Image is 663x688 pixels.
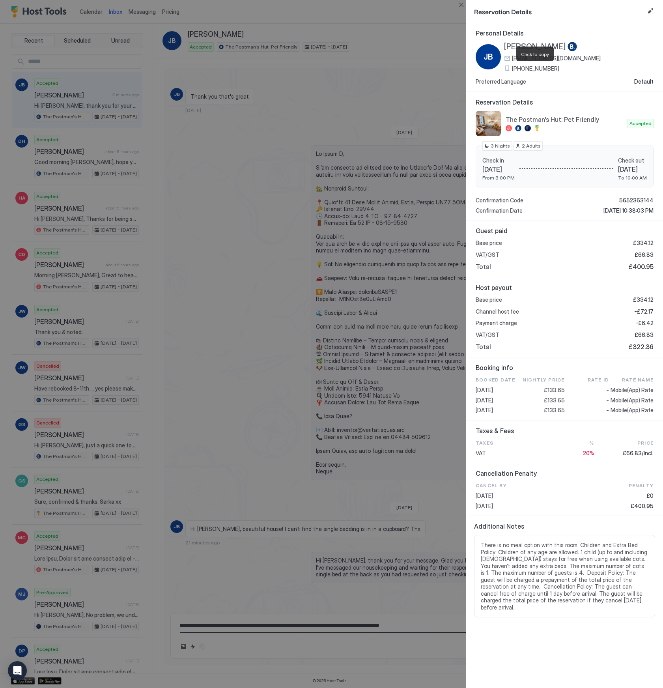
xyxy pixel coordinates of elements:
[544,387,565,394] span: £133.65
[476,387,520,394] span: [DATE]
[476,207,523,214] span: Confirmation Date
[635,320,654,327] span: -£6.42
[633,296,654,303] span: £334.12
[476,364,654,372] span: Booking info
[622,376,654,383] span: Rate Name
[476,331,499,338] span: VAT/GST
[512,55,601,62] span: [EMAIL_ADDRESS][DOMAIN_NAME]
[476,439,535,447] span: Taxes
[474,6,644,16] span: Reservation Details
[484,51,493,63] span: JB
[481,542,648,611] span: There is no meal option with this room. Children and Extra Bed Policy: Children of any age are al...
[8,661,27,680] div: Open Intercom Messenger
[491,142,510,150] span: 3 Nights
[476,482,565,489] span: CANCEL BY
[623,450,654,457] span: £66.83/Incl.
[634,308,654,315] span: -£72.17
[476,503,565,510] span: [DATE]
[506,116,624,123] span: The Postman's Hut: Pet Friendly
[521,51,549,57] span: Click to copy
[606,387,609,394] span: -
[476,397,520,404] span: [DATE]
[476,469,654,477] span: Cancellation Penalty
[476,227,654,235] span: Guest paid
[618,165,647,173] span: [DATE]
[482,165,515,173] span: [DATE]
[482,175,515,181] span: From 3:00 PM
[544,397,565,404] span: £133.65
[476,78,526,85] span: Preferred Language
[619,197,654,204] span: 5652363144
[637,439,654,447] span: Price
[633,239,654,247] span: £334.12
[606,397,609,404] span: -
[629,120,652,127] span: Accepted
[476,284,654,292] span: Host payout
[476,197,523,204] span: Confirmation Code
[512,65,559,72] span: [PHONE_NUMBER]
[629,482,654,489] span: Penalty
[476,450,535,457] span: VAT
[476,251,499,258] span: VAT/GST
[583,450,594,457] span: 20%
[589,439,594,447] span: %
[523,376,565,383] span: Nightly Price
[522,142,541,150] span: 2 Adults
[629,343,654,351] span: £322.36
[482,157,515,164] span: Check in
[618,157,647,164] span: Check out
[476,308,519,315] span: Channel host fee
[476,111,501,136] div: listing image
[634,78,654,85] span: Default
[646,6,655,16] button: Edit reservation
[544,407,565,414] span: £133.65
[611,387,654,394] span: Mobile(App) Rate
[476,320,517,327] span: Payment charge
[474,522,655,530] span: Additional Notes
[606,407,609,414] span: -
[635,331,654,338] span: £66.83
[603,207,654,214] span: [DATE] 10:38:03 PM
[476,407,520,414] span: [DATE]
[618,175,647,181] span: To 10:00 AM
[476,343,491,351] span: Total
[476,29,654,37] span: Personal Details
[476,427,654,435] span: Taxes & Fees
[631,503,654,510] span: £400.95
[504,42,566,52] span: [PERSON_NAME]
[646,492,654,499] span: £0
[611,407,654,414] span: Mobile(App) Rate
[476,263,491,271] span: Total
[476,296,502,303] span: Base price
[476,239,502,247] span: Base price
[476,376,520,383] span: Booked Date
[629,263,654,271] span: £400.95
[635,251,654,258] span: £66.83
[476,98,654,106] span: Reservation Details
[476,492,565,499] span: [DATE]
[588,376,609,383] span: Rate ID
[611,397,654,404] span: Mobile(App) Rate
